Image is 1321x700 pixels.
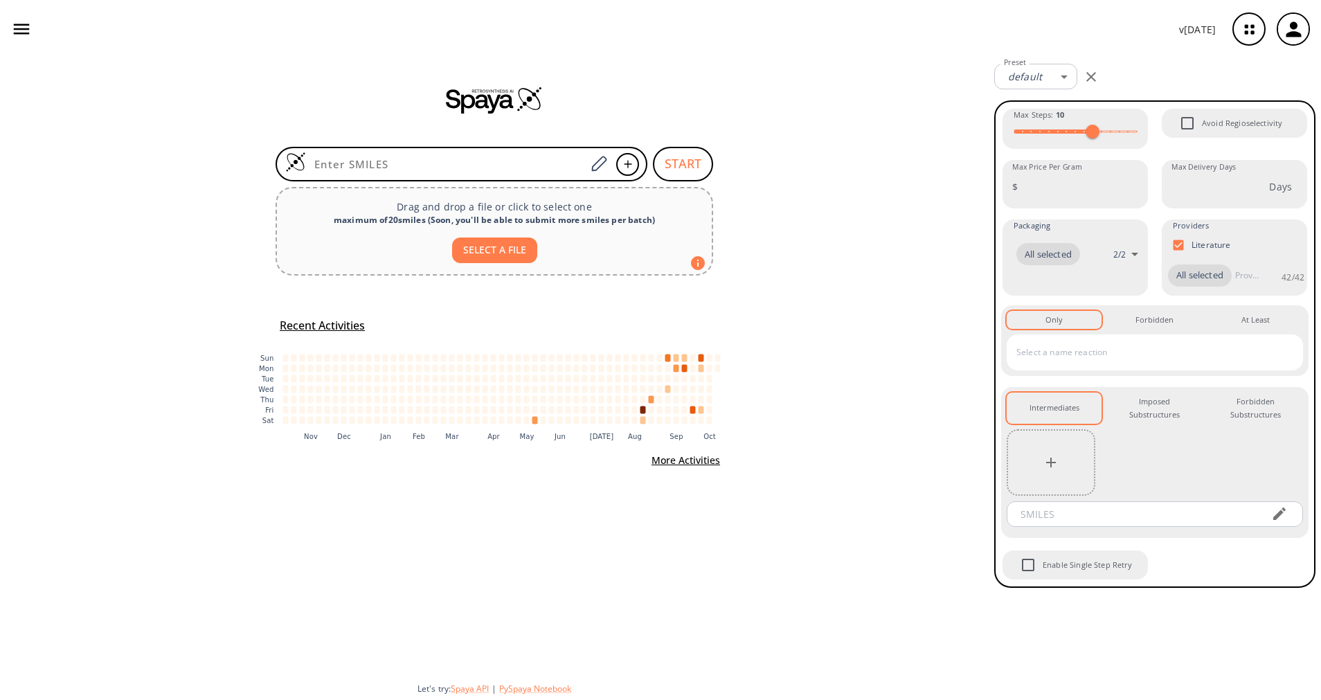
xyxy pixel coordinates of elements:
text: Aug [628,432,642,440]
p: v [DATE] [1179,22,1216,37]
text: Oct [703,432,716,440]
text: Tue [261,375,274,383]
img: Logo Spaya [285,152,306,172]
div: Imposed Substructures [1118,395,1191,421]
span: Enable Single Step Retry [1014,550,1043,580]
p: Days [1269,179,1292,194]
span: All selected [1168,269,1232,282]
button: PySpaya Notebook [499,683,571,694]
text: Thu [260,396,273,404]
span: Packaging [1014,219,1050,232]
button: Spaya API [451,683,489,694]
input: Enter SMILES [306,157,586,171]
p: $ [1012,179,1018,194]
text: Fri [265,406,273,414]
button: SELECT A FILE [452,237,537,263]
text: Wed [258,386,273,393]
div: Forbidden [1135,314,1174,326]
span: Providers [1173,219,1209,232]
button: More Activities [646,448,726,474]
div: maximum of 20 smiles ( Soon, you'll be able to submit more smiles per batch ) [288,214,701,226]
span: Avoid Regioselectivity [1173,109,1202,138]
button: START [653,147,713,181]
text: May [519,432,534,440]
div: At Least [1241,314,1270,326]
g: x-axis tick label [304,432,716,440]
text: Feb [413,432,425,440]
g: cell [283,354,721,424]
div: Forbidden Substructures [1219,395,1292,421]
h5: Recent Activities [280,318,365,333]
text: [DATE] [590,432,614,440]
button: Recent Activities [274,314,370,337]
label: Max Price Per Gram [1012,162,1082,172]
span: All selected [1016,248,1080,262]
text: Sun [260,355,273,362]
button: Imposed Substructures [1107,393,1202,424]
span: | [489,683,499,694]
em: default [1008,70,1042,83]
button: Forbidden [1107,311,1202,329]
input: SMILES [1011,501,1260,527]
text: Jun [554,432,566,440]
text: Mon [259,365,274,373]
button: Only [1007,311,1102,329]
button: At Least [1208,311,1303,329]
g: y-axis tick label [258,355,273,424]
span: Avoid Regioselectivity [1202,117,1282,129]
text: Dec [337,432,351,440]
text: Nov [304,432,318,440]
button: Forbidden Substructures [1208,393,1303,424]
span: Enable Single Step Retry [1043,559,1133,571]
strong: 10 [1056,109,1064,120]
p: Literature [1192,239,1231,251]
button: Intermediates [1007,393,1102,424]
text: Mar [445,432,459,440]
label: Max Delivery Days [1171,162,1236,172]
input: Select a name reaction [1013,341,1276,364]
text: Sat [262,417,274,424]
p: Drag and drop a file or click to select one [288,199,701,214]
text: Apr [487,432,500,440]
span: Max Steps : [1014,109,1064,121]
text: Sep [670,432,683,440]
input: Provider name [1232,264,1262,287]
p: 2 / 2 [1113,249,1126,260]
text: Jan [379,432,391,440]
label: Preset [1004,57,1026,68]
div: When Single Step Retry is enabled, if no route is found during retrosynthesis, a retry is trigger... [1001,549,1149,581]
div: Let's try: [417,683,983,694]
p: 42 / 42 [1282,271,1304,283]
img: Spaya logo [446,86,543,114]
div: Only [1045,314,1063,326]
div: Intermediates [1030,402,1079,414]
